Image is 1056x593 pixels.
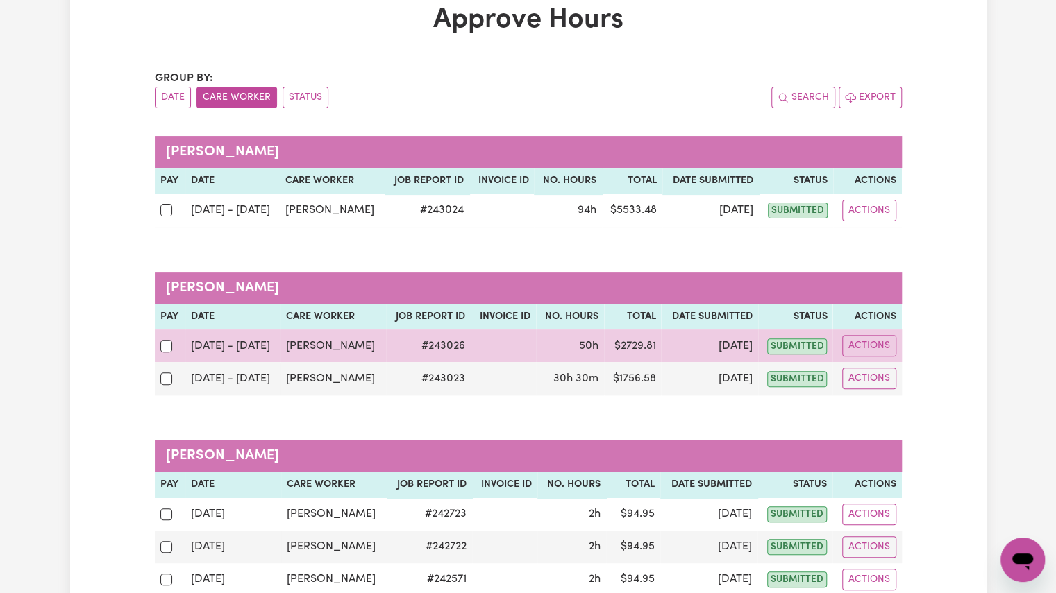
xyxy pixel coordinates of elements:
[842,335,896,356] button: Actions
[767,371,827,387] span: submitted
[604,329,661,362] td: $ 2729.81
[839,87,902,108] button: Export
[604,304,661,330] th: Total
[472,472,537,498] th: Invoice ID
[757,472,832,498] th: Status
[280,304,386,330] th: Care worker
[842,536,896,558] button: Actions
[386,304,471,330] th: Job Report ID
[385,168,469,194] th: Job Report ID
[842,368,896,389] button: Actions
[661,329,757,362] td: [DATE]
[832,304,901,330] th: Actions
[842,569,896,590] button: Actions
[578,205,596,216] span: 94 hours
[768,203,828,218] span: submitted
[155,3,902,37] h1: Approve Hours
[767,338,827,354] span: submitted
[758,304,833,330] th: Status
[185,472,281,498] th: Date
[387,531,472,563] td: # 242722
[386,329,471,362] td: # 243026
[767,571,827,587] span: submitted
[155,136,902,168] caption: [PERSON_NAME]
[155,304,185,330] th: Pay
[537,472,605,498] th: No. Hours
[589,508,601,519] span: 2 hours
[386,362,471,395] td: # 243023
[387,472,472,498] th: Job Report ID
[579,341,598,352] span: 50 hours
[662,168,759,194] th: Date Submitted
[155,87,191,108] button: sort invoices by date
[185,168,280,194] th: Date
[606,531,660,563] td: $ 94.95
[604,362,661,395] td: $ 1756.58
[280,329,386,362] td: [PERSON_NAME]
[833,168,902,194] th: Actions
[155,73,213,84] span: Group by:
[771,87,835,108] button: Search
[155,440,902,472] caption: [PERSON_NAME]
[589,541,601,552] span: 2 hours
[469,168,534,194] th: Invoice ID
[553,373,598,384] span: 30 hours 30 minutes
[660,531,757,563] td: [DATE]
[1000,538,1045,582] iframe: Button to launch messaging window
[185,498,281,531] td: [DATE]
[281,472,387,498] th: Care worker
[767,506,827,522] span: submitted
[185,362,280,395] td: [DATE] - [DATE]
[759,168,833,194] th: Status
[842,504,896,525] button: Actions
[185,304,280,330] th: Date
[606,498,660,531] td: $ 94.95
[280,362,386,395] td: [PERSON_NAME]
[767,539,827,555] span: submitted
[602,194,662,227] td: $ 5533.48
[155,472,185,498] th: Pay
[155,272,902,304] caption: [PERSON_NAME]
[155,168,185,194] th: Pay
[280,194,385,227] td: [PERSON_NAME]
[280,168,385,194] th: Care worker
[606,472,660,498] th: Total
[471,304,536,330] th: Invoice ID
[589,574,601,585] span: 2 hours
[387,498,472,531] td: # 242723
[662,194,759,227] td: [DATE]
[281,531,387,563] td: [PERSON_NAME]
[385,194,469,227] td: # 243024
[661,304,757,330] th: Date Submitted
[185,531,281,563] td: [DATE]
[842,200,896,221] button: Actions
[660,498,757,531] td: [DATE]
[661,362,757,395] td: [DATE]
[832,472,902,498] th: Actions
[534,168,602,194] th: No. Hours
[602,168,662,194] th: Total
[283,87,328,108] button: sort invoices by paid status
[185,329,280,362] td: [DATE] - [DATE]
[660,472,757,498] th: Date Submitted
[281,498,387,531] td: [PERSON_NAME]
[185,194,280,227] td: [DATE] - [DATE]
[536,304,604,330] th: No. Hours
[196,87,277,108] button: sort invoices by care worker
